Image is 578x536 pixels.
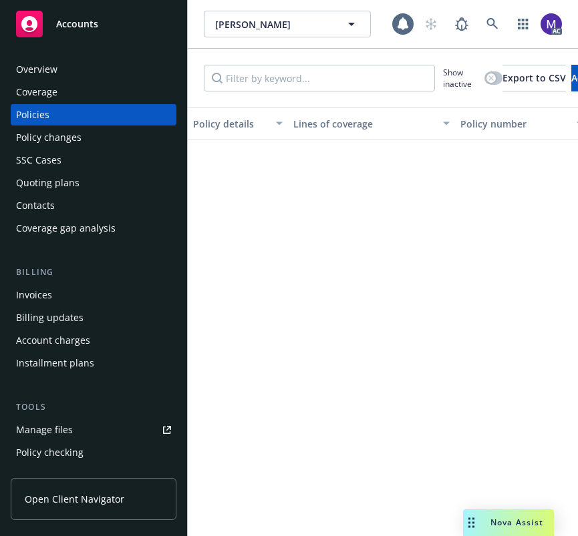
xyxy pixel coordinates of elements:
a: Switch app [510,11,537,37]
a: Report a Bug [448,11,475,37]
span: Export to CSV [502,71,566,84]
div: Installment plans [16,352,94,374]
div: Policy details [193,117,268,131]
a: Search [479,11,506,37]
a: Installment plans [11,352,176,374]
button: Policy details [188,107,288,140]
a: Contacts [11,195,176,216]
button: Lines of coverage [288,107,455,140]
span: [PERSON_NAME] [215,17,331,31]
a: SSC Cases [11,150,176,171]
div: Contacts [16,195,55,216]
a: Policies [11,104,176,125]
input: Filter by keyword... [204,65,435,91]
div: Manage files [16,419,73,441]
div: Invoices [16,284,52,306]
div: Billing [11,266,176,279]
div: Drag to move [463,509,480,536]
div: Overview [16,59,57,80]
a: Invoices [11,284,176,306]
a: Quoting plans [11,172,176,194]
span: Nova Assist [490,517,543,528]
div: Policy changes [16,127,82,148]
div: Quoting plans [16,172,80,194]
div: Policy number [460,117,569,131]
a: Accounts [11,5,176,43]
span: Accounts [56,19,98,29]
div: Coverage gap analysis [16,218,116,239]
a: Manage files [11,419,176,441]
div: SSC Cases [16,150,61,171]
img: photo [541,13,562,35]
div: Account charges [16,330,90,351]
div: Billing updates [16,307,84,328]
a: Coverage gap analysis [11,218,176,239]
a: Coverage [11,81,176,103]
div: Policy checking [16,442,84,463]
div: Manage exposures [16,465,101,486]
a: Policy changes [11,127,176,148]
a: Start snowing [418,11,444,37]
a: Manage exposures [11,465,176,486]
div: Lines of coverage [293,117,435,131]
a: Policy checking [11,442,176,463]
span: Show inactive [443,67,479,89]
div: Policies [16,104,49,125]
a: Overview [11,59,176,80]
a: Billing updates [11,307,176,328]
button: Export to CSV [502,65,566,91]
div: Coverage [16,81,57,103]
button: Nova Assist [463,509,554,536]
span: Open Client Navigator [25,492,124,506]
div: Tools [11,400,176,414]
a: Account charges [11,330,176,351]
button: [PERSON_NAME] [204,11,371,37]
